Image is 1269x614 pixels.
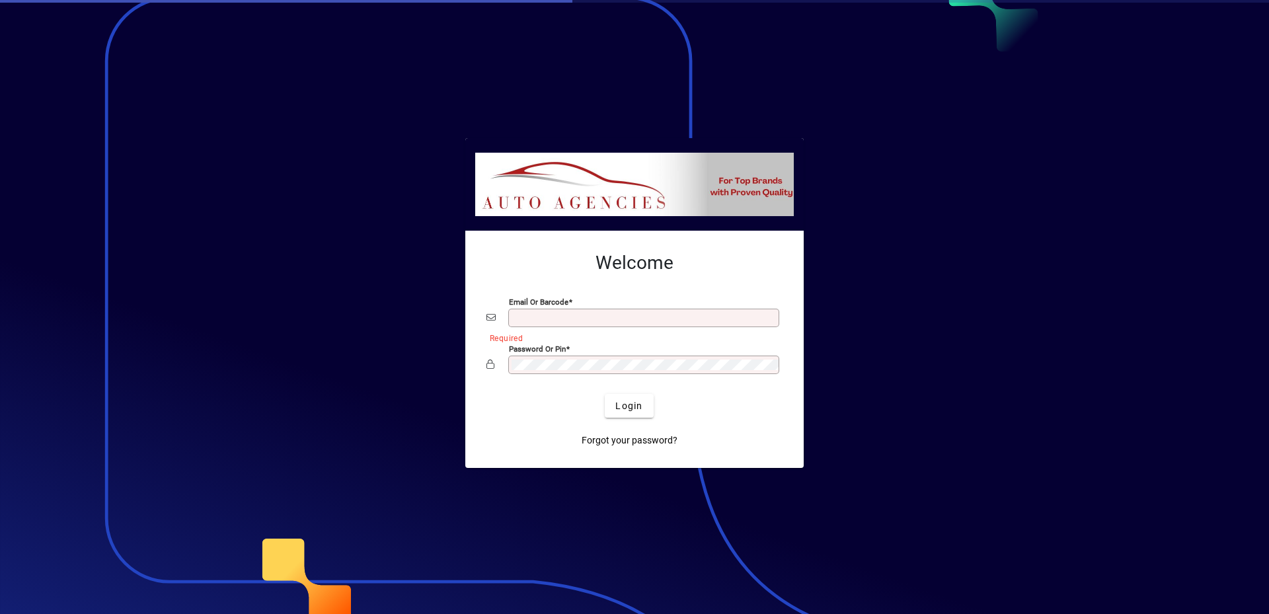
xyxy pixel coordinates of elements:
[605,394,653,418] button: Login
[582,434,677,447] span: Forgot your password?
[486,252,783,274] h2: Welcome
[615,399,642,413] span: Login
[576,428,683,452] a: Forgot your password?
[509,344,566,354] mat-label: Password or Pin
[509,297,568,307] mat-label: Email or Barcode
[490,330,772,344] mat-error: Required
